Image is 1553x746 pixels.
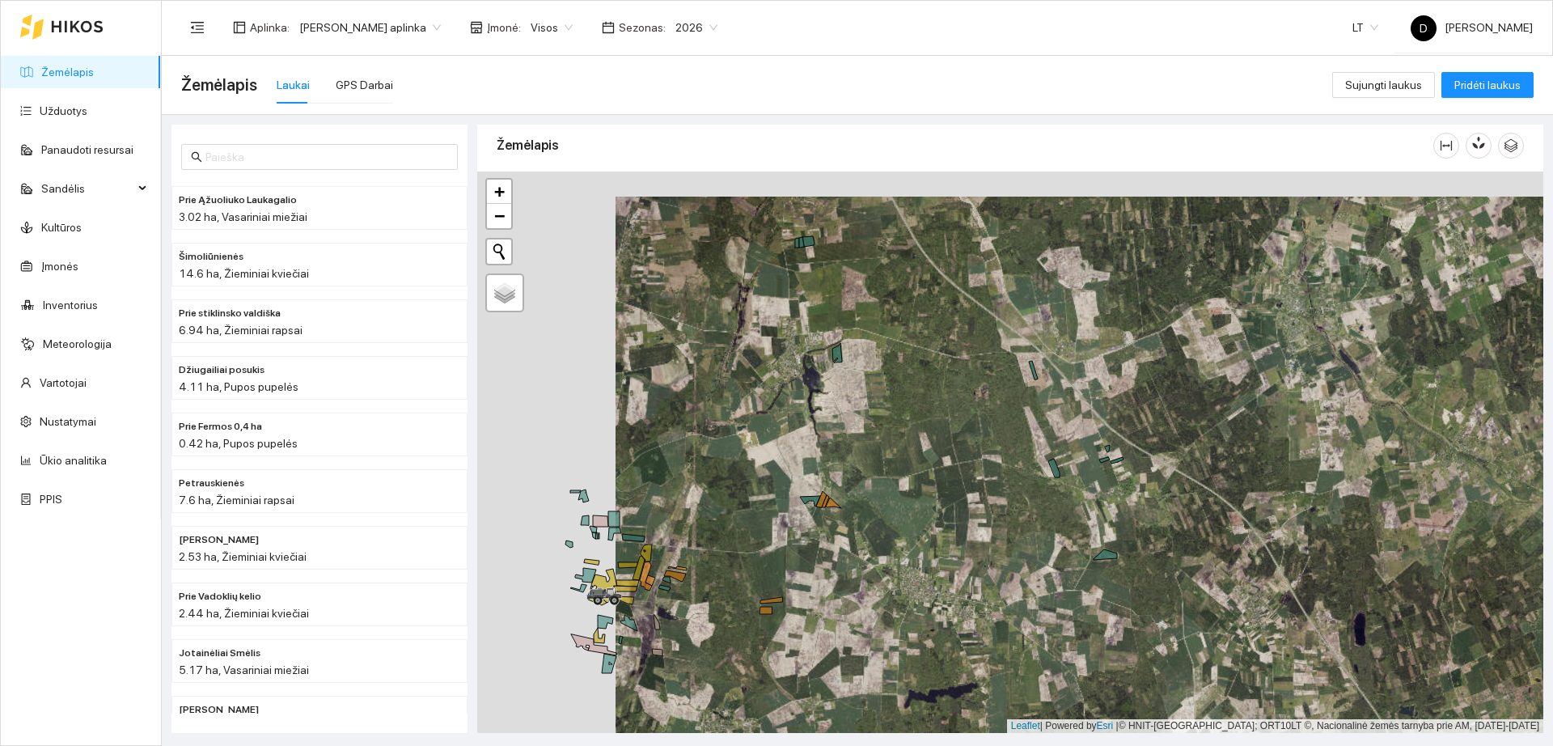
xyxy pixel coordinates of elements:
span: 5.17 ha, Vasariniai miežiai [179,663,309,676]
a: Meteorologija [43,337,112,350]
span: Jotainėliai Smėlis [179,646,260,661]
a: Panaudoti resursai [41,143,133,156]
a: Žemėlapis [41,66,94,78]
span: 14.6 ha, Žieminiai kviečiai [179,267,309,280]
a: Vartotojai [40,376,87,389]
span: Prie Vadoklių kelio [179,589,261,604]
a: Layers [487,275,523,311]
span: 4.11 ha, Pupos pupelės [179,380,298,393]
a: Leaflet [1011,720,1040,731]
input: Paieška [205,148,448,166]
span: Prie stiklinsko valdiška [179,306,281,321]
span: LT [1352,15,1378,40]
a: Nustatymai [40,415,96,428]
span: 0.42 ha, Pupos pupelės [179,437,298,450]
span: D [1420,15,1428,41]
button: menu-fold [181,11,214,44]
a: Esri [1097,720,1114,731]
span: 2.53 ha, Žieminiai kviečiai [179,550,307,563]
button: Pridėti laukus [1441,72,1534,98]
a: Kultūros [41,221,82,234]
span: 7.6 ha, Žieminiai rapsai [179,494,294,507]
a: PPIS [40,493,62,506]
a: Ūkio analitika [40,454,107,467]
span: Sujungti laukus [1345,76,1422,94]
span: Aplinka : [250,19,290,36]
span: Visos [531,15,573,40]
a: Užduotys [40,104,87,117]
span: search [191,151,202,163]
span: [PERSON_NAME] [1411,21,1533,34]
span: Džiugailiai posukis [179,362,264,378]
a: Zoom in [487,180,511,204]
span: Sezonas : [619,19,666,36]
a: Inventorius [43,299,98,312]
span: 6.94 ha, Žieminiai rapsai [179,324,303,337]
span: 2026 [675,15,717,40]
span: Petrauskienės [179,476,244,491]
span: 2.44 ha, Žieminiai kviečiai [179,607,309,620]
span: Šimoliūnienės [179,249,243,265]
span: Žemėlapis [181,72,257,98]
span: Prie Ąžuoliuko Laukagalio [179,193,297,208]
span: Prie Ažuoliuko [179,702,259,718]
button: Initiate a new search [487,239,511,264]
span: column-width [1434,139,1458,152]
span: Prie Fermos 0,4 ha [179,419,262,434]
span: Donato Grakausko aplinka [299,15,441,40]
span: Įmonė : [487,19,521,36]
div: Laukai [277,76,310,94]
span: shop [470,21,483,34]
span: Pridėti laukus [1454,76,1521,94]
div: | Powered by © HNIT-[GEOGRAPHIC_DATA]; ORT10LT ©, Nacionalinė žemės tarnyba prie AM, [DATE]-[DATE] [1007,719,1543,733]
div: Žemėlapis [497,122,1433,168]
span: calendar [602,21,615,34]
span: layout [233,21,246,34]
span: | [1116,720,1119,731]
span: − [494,206,505,226]
span: + [494,181,505,201]
a: Įmonės [41,260,78,273]
span: Sandėlis [41,172,133,205]
button: column-width [1433,133,1459,159]
a: Pridėti laukus [1441,78,1534,91]
span: menu-fold [190,20,205,35]
a: Zoom out [487,204,511,228]
button: Sujungti laukus [1332,72,1435,98]
span: 3.02 ha, Vasariniai miežiai [179,210,307,223]
span: Prie Svajūno [179,532,259,548]
a: Sujungti laukus [1332,78,1435,91]
div: GPS Darbai [336,76,393,94]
